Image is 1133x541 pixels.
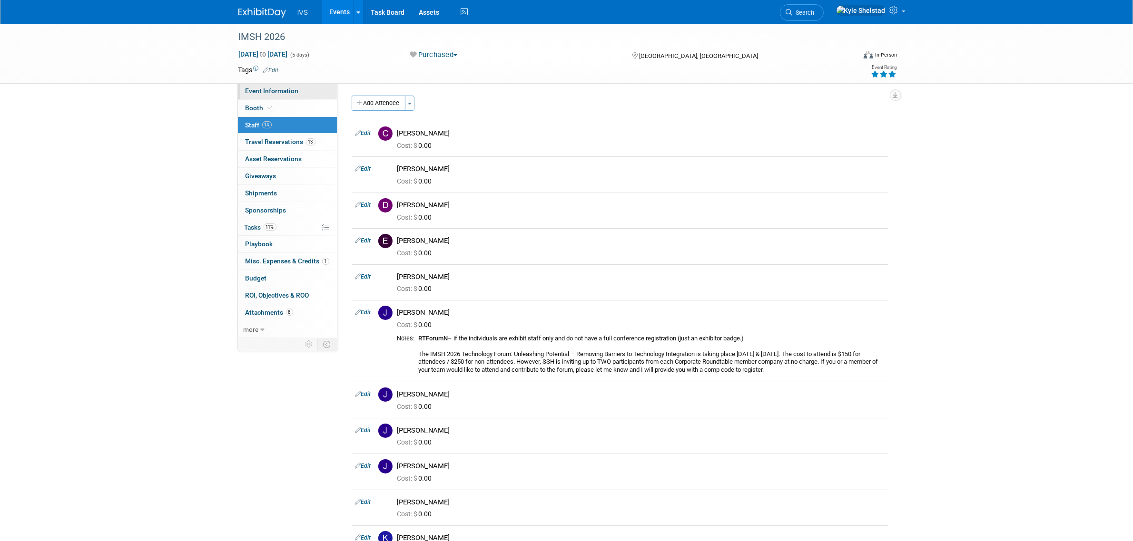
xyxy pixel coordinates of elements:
td: Tags [238,65,279,75]
a: more [238,321,337,338]
a: Edit [263,67,279,74]
span: 0.00 [397,321,436,328]
span: 0.00 [397,213,436,221]
span: Sponsorships [246,206,286,214]
i: Booth reservation complete [268,105,273,110]
span: 1 [322,258,329,265]
img: J.jpg [378,459,393,473]
img: ExhibitDay [238,8,286,18]
div: [PERSON_NAME] [397,236,884,245]
a: Sponsorships [238,202,337,219]
img: J.jpg [378,424,393,438]
div: Notes: [397,335,415,342]
span: Staff [246,121,272,129]
span: Cost: $ [397,213,419,221]
span: Booth [246,104,275,112]
a: Search [780,4,824,21]
span: Tasks [245,223,276,231]
div: [PERSON_NAME] [397,272,884,281]
span: Search [793,9,815,16]
a: Asset Reservations [238,151,337,167]
img: E.jpg [378,234,393,248]
img: J.jpg [378,306,393,320]
td: Personalize Event Tab Strip [301,338,318,350]
span: IVS [297,9,308,16]
a: Edit [355,309,371,316]
div: [PERSON_NAME] [397,129,884,138]
img: D.jpg [378,198,393,213]
img: Format-Inperson.png [864,51,873,58]
img: C.jpg [378,126,393,141]
a: Travel Reservations13 [238,134,337,150]
span: to [259,50,268,58]
span: 14 [262,121,272,128]
span: [GEOGRAPHIC_DATA], [GEOGRAPHIC_DATA] [639,52,758,59]
span: Cost: $ [397,510,419,518]
span: Cost: $ [397,177,419,185]
span: Shipments [246,189,277,197]
span: Cost: $ [397,142,419,149]
a: Edit [355,273,371,280]
span: 0.00 [397,249,436,257]
a: Edit [355,463,371,469]
span: 8 [286,309,293,316]
span: Cost: $ [397,285,419,292]
div: [PERSON_NAME] [397,462,884,471]
div: In-Person [875,51,897,58]
a: Staff14 [238,117,337,134]
span: 13 [306,138,315,145]
div: [PERSON_NAME] [397,426,884,435]
span: 11% [264,223,276,231]
span: 0.00 [397,474,436,482]
span: (5 days) [290,52,310,58]
button: Purchased [406,50,461,60]
div: [PERSON_NAME] [397,201,884,210]
span: Attachments [246,309,293,316]
span: Giveaways [246,172,276,180]
a: Shipments [238,185,337,202]
span: ROI, Objectives & ROO [246,291,309,299]
a: Edit [355,202,371,208]
span: [DATE] [DATE] [238,50,288,58]
a: Edit [355,237,371,244]
a: Tasks11% [238,219,337,236]
span: Travel Reservations [246,138,315,145]
span: Cost: $ [397,249,419,257]
span: Budget [246,274,267,282]
a: Playbook [238,236,337,252]
a: Misc. Expenses & Credits1 [238,253,337,270]
span: Cost: $ [397,403,419,410]
span: 0.00 [397,403,436,410]
b: RTForumN [419,335,448,342]
div: [PERSON_NAME] [397,308,884,317]
a: Event Information [238,83,337,99]
div: [PERSON_NAME] [397,164,884,174]
img: J.jpg [378,387,393,402]
span: 0.00 [397,142,436,149]
span: 0.00 [397,438,436,446]
span: Event Information [246,87,299,95]
a: Budget [238,270,337,287]
span: Cost: $ [397,321,419,328]
span: Cost: $ [397,474,419,482]
a: Edit [355,534,371,541]
span: Cost: $ [397,438,419,446]
div: Event Format [799,49,897,64]
div: – if the individuals are exhibit staff only and do not have a full conference registration (just ... [419,335,884,374]
a: Edit [355,427,371,434]
a: Edit [355,391,371,397]
div: Event Rating [871,65,897,70]
td: Toggle Event Tabs [317,338,337,350]
span: 0.00 [397,510,436,518]
a: Edit [355,499,371,505]
span: 0.00 [397,177,436,185]
a: Attachments8 [238,304,337,321]
span: Asset Reservations [246,155,302,163]
a: Edit [355,130,371,136]
a: ROI, Objectives & ROO [238,287,337,304]
div: [PERSON_NAME] [397,390,884,399]
img: Kyle Shelstad [836,5,886,16]
span: Misc. Expenses & Credits [246,257,329,265]
a: Booth [238,100,337,116]
a: Edit [355,165,371,172]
